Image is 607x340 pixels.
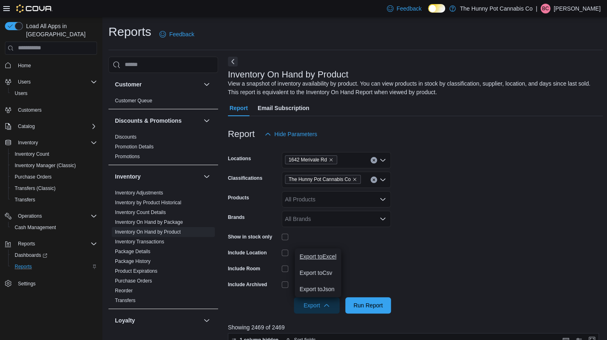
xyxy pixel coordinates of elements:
a: Promotion Details [115,144,154,150]
span: Reports [18,241,35,247]
button: Loyalty [202,316,212,325]
div: View a snapshot of inventory availability by product. You can view products in stock by classific... [228,79,599,97]
input: Dark Mode [428,4,445,13]
span: Transfers (Classic) [11,183,97,193]
button: Hide Parameters [261,126,320,142]
a: Reports [11,262,35,272]
label: Classifications [228,175,263,181]
a: Purchase Orders [11,172,55,182]
span: Customer Queue [115,97,152,104]
span: Home [15,60,97,71]
button: Operations [2,210,100,222]
button: Catalog [2,121,100,132]
a: Inventory Transactions [115,239,164,245]
a: Inventory On Hand by Package [115,219,183,225]
button: Customers [2,104,100,116]
button: Catalog [15,121,38,131]
a: Package Details [115,249,150,254]
span: Feedback [397,4,422,13]
a: Package History [115,258,150,264]
span: Purchase Orders [15,174,52,180]
span: Export [299,297,335,314]
button: Transfers [8,194,100,205]
span: Export to Json [300,286,336,292]
span: Load All Apps in [GEOGRAPHIC_DATA] [23,22,97,38]
span: Transfers [15,196,35,203]
p: [PERSON_NAME] [554,4,600,13]
a: Inventory Manager (Classic) [11,161,79,170]
nav: Complex example [5,56,97,311]
a: Home [15,61,34,71]
button: Discounts & Promotions [115,117,200,125]
span: Settings [18,280,35,287]
h3: Inventory [115,172,141,181]
a: Transfers (Classic) [11,183,59,193]
span: Transfers [115,297,135,304]
a: Product Expirations [115,268,157,274]
button: Inventory Manager (Classic) [8,160,100,171]
span: Purchase Orders [11,172,97,182]
span: The Hunny Pot Cannabis Co [285,175,361,184]
button: Export toCsv [295,265,341,281]
span: Report [230,100,248,116]
button: Purchase Orders [8,171,100,183]
h3: Report [228,129,255,139]
span: Users [15,77,97,87]
button: Clear input [371,157,377,163]
p: | [536,4,537,13]
div: Brody Chabot [541,4,550,13]
button: Inventory [15,138,41,148]
span: Users [15,90,27,97]
span: Cash Management [11,223,97,232]
button: Inventory [2,137,100,148]
span: Customers [18,107,42,113]
label: Locations [228,155,251,162]
span: Customers [15,105,97,115]
button: Open list of options [380,216,386,222]
a: Inventory by Product Historical [115,200,181,205]
button: Discounts & Promotions [202,116,212,126]
span: Reorder [115,287,132,294]
button: Users [15,77,34,87]
button: Loyalty [115,316,200,325]
button: Reports [2,238,100,249]
a: Feedback [156,26,197,42]
span: Inventory [15,138,97,148]
a: Transfers [11,195,38,205]
span: Cash Management [15,224,56,231]
a: Inventory Count [11,149,53,159]
span: Inventory Count [15,151,49,157]
button: Export [294,297,340,314]
a: Settings [15,279,39,289]
span: Export to Csv [300,269,336,276]
button: Remove The Hunny Pot Cannabis Co from selection in this group [352,177,357,182]
span: Package Details [115,248,150,255]
span: Reports [11,262,97,272]
button: Inventory Count [8,148,100,160]
button: Inventory [202,172,212,181]
a: Promotions [115,154,140,159]
span: Reports [15,263,32,270]
a: Customer Queue [115,98,152,104]
button: Users [8,88,100,99]
span: Inventory Manager (Classic) [11,161,97,170]
button: Settings [2,277,100,289]
a: Inventory On Hand by Product [115,229,181,235]
a: Purchase Orders [115,278,152,284]
div: Discounts & Promotions [108,132,218,165]
a: Discounts [115,134,137,140]
span: Run Report [353,301,383,309]
h3: Inventory On Hand by Product [228,70,349,79]
button: Inventory [115,172,200,181]
a: Dashboards [11,250,51,260]
span: Dashboards [15,252,47,258]
button: Customer [115,80,200,88]
span: Hide Parameters [274,130,317,138]
button: Reports [8,261,100,272]
button: Cash Management [8,222,100,233]
h3: Customer [115,80,141,88]
span: Inventory [18,139,38,146]
h1: Reports [108,24,151,40]
span: Inventory Count [11,149,97,159]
